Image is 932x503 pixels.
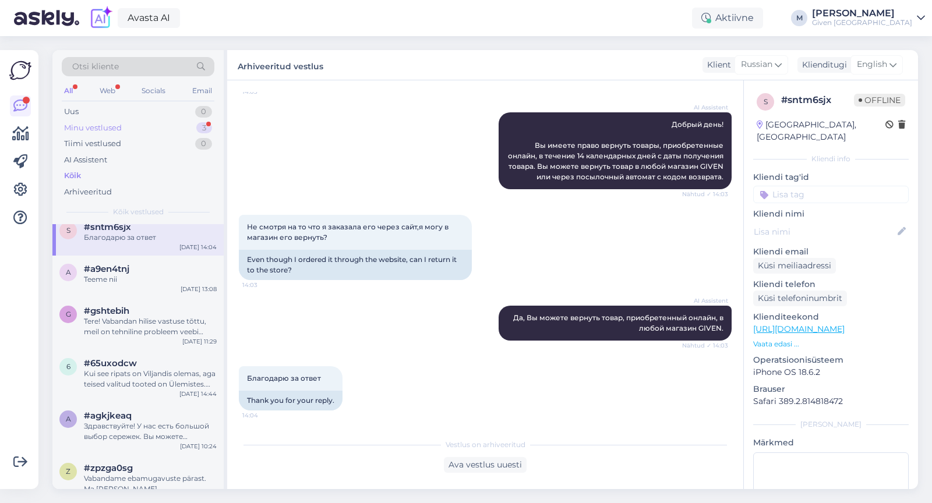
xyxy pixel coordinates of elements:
[84,274,217,285] div: Teeme nii
[64,154,107,166] div: AI Assistent
[854,94,905,107] span: Offline
[84,358,137,369] span: #65uxodcw
[66,467,70,476] span: z
[753,171,909,183] p: Kliendi tag'id
[89,6,113,30] img: explore-ai
[684,103,728,112] span: AI Assistent
[238,57,323,73] label: Arhiveeritud vestlus
[84,232,217,243] div: Благодарю за ответ
[242,281,286,289] span: 14:03
[753,419,909,430] div: [PERSON_NAME]
[753,154,909,164] div: Kliendi info
[84,473,217,494] div: Vabandame ebamugavuste pärast. Ma [PERSON_NAME] [PERSON_NAME] edasi kolleegile, kes oskab teid tä...
[753,186,909,203] input: Lisa tag
[118,8,180,28] a: Avasta AI
[64,106,79,118] div: Uus
[753,354,909,366] p: Operatsioonisüsteem
[757,119,885,143] div: [GEOGRAPHIC_DATA], [GEOGRAPHIC_DATA]
[791,10,807,26] div: M
[9,59,31,82] img: Askly Logo
[195,106,212,118] div: 0
[179,243,217,251] div: [DATE] 14:04
[84,421,217,442] div: Здравствуйте! У нас есть большой выбор сережек. Вы можете просмотреть наш ассортимент здесь: [URL...
[113,207,164,217] span: Kõik vestlused
[753,395,909,408] p: Safari 389.2.814818472
[753,311,909,323] p: Klienditeekond
[764,97,768,106] span: s
[753,208,909,220] p: Kliendi nimi
[812,9,925,27] a: [PERSON_NAME]Given [GEOGRAPHIC_DATA]
[84,369,217,389] div: Kui see ripats on Viljandis olemas, aga teised valitud tooted on Ülemistes. Kas saan kaks korda t...
[753,246,909,258] p: Kliendi email
[84,410,132,421] span: #agkjkeaq
[247,222,450,242] span: Не смотря на то что я заказала его через сайт,я могу в магазин его вернуть?
[66,310,71,318] span: g
[180,442,217,451] div: [DATE] 10:24
[781,93,854,107] div: # sntm6sjx
[692,8,763,29] div: Aktiivne
[84,222,131,232] span: #sntm6sjx
[64,138,121,150] div: Tiimi vestlused
[753,258,836,274] div: Küsi meiliaadressi
[446,440,525,450] span: Vestlus on arhiveeritud
[84,316,217,337] div: Tere! Vabandan hilise vastuse tõttu, meil on tehniline probleem veebi chatiga. Muudame kättetoime...
[741,58,772,71] span: Russian
[64,170,81,182] div: Kõik
[84,463,133,473] span: #zpzga0sg
[242,87,286,96] span: 14:03
[242,411,286,420] span: 14:04
[196,122,212,134] div: 3
[72,61,119,73] span: Otsi kliente
[444,457,527,473] div: Ava vestlus uuesti
[97,83,118,98] div: Web
[139,83,168,98] div: Socials
[857,58,887,71] span: English
[753,383,909,395] p: Brauser
[753,291,847,306] div: Küsi telefoninumbrit
[753,324,845,334] a: [URL][DOMAIN_NAME]
[66,226,70,235] span: s
[179,389,217,398] div: [DATE] 14:44
[797,59,847,71] div: Klienditugi
[182,337,217,346] div: [DATE] 11:29
[682,190,728,199] span: Nähtud ✓ 14:03
[682,341,728,350] span: Nähtud ✓ 14:03
[753,437,909,449] p: Märkmed
[753,278,909,291] p: Kliendi telefon
[64,122,122,134] div: Minu vestlused
[239,391,343,410] div: Thank you for your reply.
[812,18,912,27] div: Given [GEOGRAPHIC_DATA]
[702,59,731,71] div: Klient
[247,374,321,382] span: Благодарю за ответ
[513,313,725,332] span: Да, Вы можете вернуть товар, приобретенный онлайн, в любой магазин GIVEN.
[239,250,472,280] div: Even though I ordered it through the website, can I return it to the store?
[64,186,112,198] div: Arhiveeritud
[754,225,895,238] input: Lisa nimi
[84,264,129,274] span: #a9en4tnj
[753,366,909,378] p: iPhone OS 18.6.2
[66,362,70,371] span: 6
[84,306,129,316] span: #gshtebih
[190,83,214,98] div: Email
[62,83,75,98] div: All
[66,415,71,423] span: a
[66,268,71,277] span: a
[753,339,909,349] p: Vaata edasi ...
[684,296,728,305] span: AI Assistent
[181,285,217,293] div: [DATE] 13:08
[812,9,912,18] div: [PERSON_NAME]
[195,138,212,150] div: 0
